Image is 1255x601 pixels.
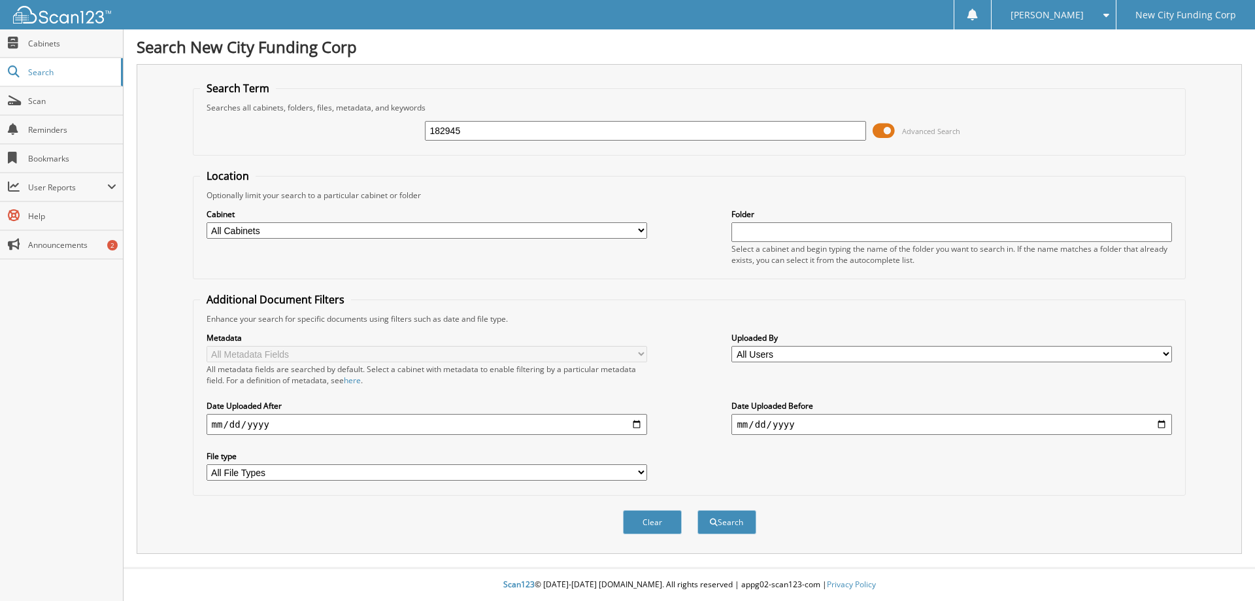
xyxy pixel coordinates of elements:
span: Advanced Search [902,126,960,136]
a: here [344,375,361,386]
span: Help [28,211,116,222]
span: New City Funding Corp [1135,11,1236,19]
label: Date Uploaded After [207,400,647,411]
label: Date Uploaded Before [731,400,1172,411]
span: Search [28,67,114,78]
div: Enhance your search for specific documents using filters such as date and file type. [200,313,1179,324]
label: Cabinet [207,209,647,220]
span: Cabinets [28,38,116,49]
span: User Reports [28,182,107,193]
label: Metadata [207,332,647,343]
div: Select a cabinet and begin typing the name of the folder you want to search in. If the name match... [731,243,1172,266]
h1: Search New City Funding Corp [137,36,1242,58]
legend: Additional Document Filters [200,292,351,307]
button: Search [697,510,756,534]
span: Announcements [28,239,116,250]
iframe: Chat Widget [1190,538,1255,601]
span: [PERSON_NAME] [1011,11,1084,19]
img: scan123-logo-white.svg [13,6,111,24]
button: Clear [623,510,682,534]
label: File type [207,451,647,462]
legend: Location [200,169,256,183]
div: Optionally limit your search to a particular cabinet or folder [200,190,1179,201]
span: Scan [28,95,116,107]
div: 2 [107,240,118,250]
input: end [731,414,1172,435]
label: Uploaded By [731,332,1172,343]
label: Folder [731,209,1172,220]
input: start [207,414,647,435]
div: Searches all cabinets, folders, files, metadata, and keywords [200,102,1179,113]
a: Privacy Policy [827,579,876,590]
legend: Search Term [200,81,276,95]
span: Reminders [28,124,116,135]
span: Scan123 [503,579,535,590]
span: Bookmarks [28,153,116,164]
div: All metadata fields are searched by default. Select a cabinet with metadata to enable filtering b... [207,364,647,386]
div: © [DATE]-[DATE] [DOMAIN_NAME]. All rights reserved | appg02-scan123-com | [124,569,1255,601]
